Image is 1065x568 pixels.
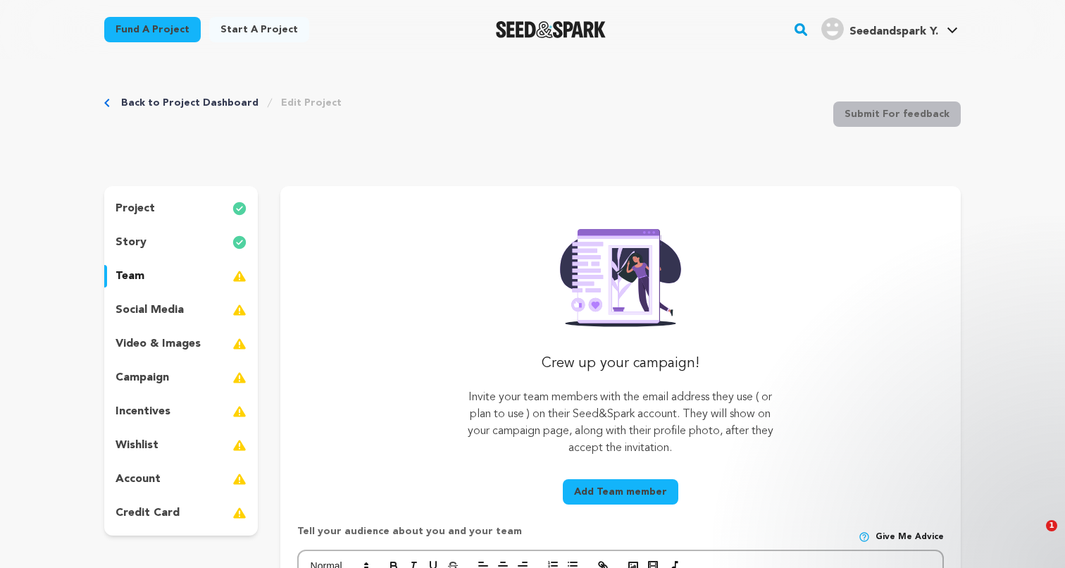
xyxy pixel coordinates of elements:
button: team [104,265,258,288]
p: wishlist [116,437,158,454]
div: Breadcrumb [104,96,342,110]
button: story [104,231,258,254]
button: credit card [104,502,258,524]
span: Give me advice [876,531,944,543]
iframe: Intercom live chat [1017,520,1051,554]
p: Tell your audience about you and your team [297,524,522,550]
img: help-circle.svg [859,531,870,543]
img: warning-full.svg [232,471,247,488]
p: social media [116,302,184,319]
img: warning-full.svg [232,505,247,521]
span: 1 [1046,520,1057,531]
img: warning-full.svg [232,302,247,319]
img: user.png [821,18,844,40]
a: Start a project [209,17,309,42]
p: video & images [116,335,201,352]
p: account [116,471,161,488]
p: Crew up your campaign! [459,350,782,378]
img: warning-full.svg [232,268,247,285]
button: social media [104,299,258,321]
a: Seed&Spark Homepage [496,21,606,38]
div: Seedandspark Y.'s Profile [821,18,938,40]
button: Add Team member [563,479,678,505]
button: Submit For feedback [833,101,961,127]
img: Seed&Spark Rafiki Image [549,220,692,327]
img: warning-full.svg [232,437,247,454]
a: Fund a project [104,17,201,42]
a: Edit Project [281,96,342,110]
p: story [116,234,147,251]
span: Seedandspark Y.'s Profile [818,15,961,44]
img: warning-full.svg [232,369,247,386]
p: team [116,268,144,285]
img: check-circle-full.svg [232,234,247,251]
button: project [104,197,258,220]
button: incentives [104,400,258,423]
a: Seedandspark Y.'s Profile [818,15,961,40]
p: campaign [116,369,169,386]
p: Invite your team members with the email address they use ( or plan to use ) on their Seed&Spark a... [459,389,782,457]
img: warning-full.svg [232,403,247,420]
button: wishlist [104,434,258,457]
button: video & images [104,333,258,355]
p: project [116,200,155,217]
img: check-circle-full.svg [232,200,247,217]
img: warning-full.svg [232,335,247,352]
p: incentives [116,403,170,420]
button: account [104,468,258,490]
img: Seed&Spark Logo Dark Mode [496,21,606,38]
button: campaign [104,366,258,389]
p: credit card [116,505,180,521]
span: Seedandspark Y. [849,26,938,37]
a: Back to Project Dashboard [121,96,259,110]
